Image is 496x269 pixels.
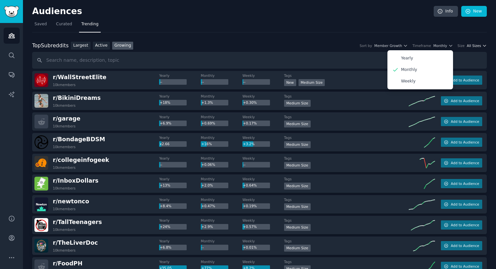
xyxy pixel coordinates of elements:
[201,94,242,99] dt: Monthly
[441,220,482,230] button: Add to Audience
[451,119,479,124] span: Add to Audience
[451,140,479,145] span: Add to Audience
[467,43,481,48] span: All Sizes
[53,260,82,267] span: r/ FoodPH
[412,43,431,48] div: Timeframe
[53,103,75,108] div: 10k members
[284,135,409,140] dt: Tags
[243,245,257,249] span: +0.01%
[53,198,89,205] span: r/ newtonco
[441,76,482,85] button: Add to Audience
[53,82,75,87] div: 10k members
[243,80,246,84] span: --
[284,203,311,210] div: Medium Size
[53,207,75,211] div: 10k members
[433,43,453,48] button: Monthly
[242,115,284,119] dt: Weekly
[451,181,479,186] span: Add to Audience
[54,19,74,33] a: Curated
[53,186,75,191] div: 10k members
[201,101,213,104] span: +1.3%
[201,183,213,187] span: +2.0%
[159,239,201,243] dt: Yearly
[53,239,98,246] span: r/ TheLiverDoc
[243,142,255,146] span: +3.2%
[441,158,482,168] button: Add to Audience
[32,6,434,17] h2: Audiences
[284,115,409,119] dt: Tags
[243,225,257,229] span: +0.57%
[71,42,91,50] a: Largest
[160,225,170,229] span: +24%
[451,243,479,248] span: Add to Audience
[441,241,482,250] button: Add to Audience
[242,135,284,140] dt: Weekly
[434,6,458,17] a: Info
[160,142,170,146] span: x2.66
[441,179,482,188] button: Add to Audience
[34,239,48,253] img: TheLiverDoc
[242,94,284,99] dt: Weekly
[34,156,48,170] img: collegeinfogeek
[201,197,242,202] dt: Monthly
[34,177,48,191] img: InboxDollars
[34,135,48,149] img: BondageBDSM
[242,259,284,264] dt: Weekly
[284,94,409,99] dt: Tags
[201,259,242,264] dt: Monthly
[201,142,212,146] span: +16%
[53,74,106,80] span: r/ WallStreetElite
[79,19,101,33] a: Trending
[53,136,105,143] span: r/ BondageBDSM
[451,223,479,227] span: Add to Audience
[201,80,204,84] span: --
[159,73,201,78] dt: Yearly
[201,225,213,229] span: +2.9%
[53,177,98,184] span: r/ InboxDollars
[159,218,201,223] dt: Yearly
[299,79,325,86] div: Medium Size
[243,121,257,125] span: +0.17%
[201,239,242,243] dt: Monthly
[433,43,447,48] span: Monthly
[53,145,75,149] div: 10k members
[53,115,80,122] span: r/ garage
[242,218,284,223] dt: Weekly
[451,264,479,269] span: Add to Audience
[284,245,311,252] div: Medium Size
[243,204,257,208] span: +0.19%
[243,163,246,167] span: --
[284,156,409,161] dt: Tags
[53,95,101,101] span: r/ BikiniDreams
[201,177,242,181] dt: Monthly
[34,197,48,211] img: newtonco
[34,218,48,232] img: TallTeenagers
[451,78,479,82] span: Add to Audience
[160,121,171,125] span: +6.9%
[201,163,215,167] span: +0.06%
[4,6,19,17] img: GummySearch logo
[32,52,487,69] input: Search name, description, topic
[159,115,201,119] dt: Yearly
[159,259,201,264] dt: Yearly
[284,121,311,127] div: Medium Size
[53,165,75,170] div: 10k members
[56,21,72,27] span: Curated
[284,141,311,148] div: Medium Size
[401,56,413,61] p: Yearly
[242,73,284,78] dt: Weekly
[374,43,408,48] button: Member Growth
[53,124,75,128] div: 10k members
[53,227,75,232] div: 10k members
[159,177,201,181] dt: Yearly
[284,239,409,243] dt: Tags
[160,163,162,167] span: --
[159,135,201,140] dt: Yearly
[32,19,49,33] a: Saved
[451,161,479,165] span: Add to Audience
[160,80,162,84] span: --
[201,73,242,78] dt: Monthly
[81,21,98,27] span: Trending
[374,43,402,48] span: Member Growth
[284,183,311,190] div: Medium Size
